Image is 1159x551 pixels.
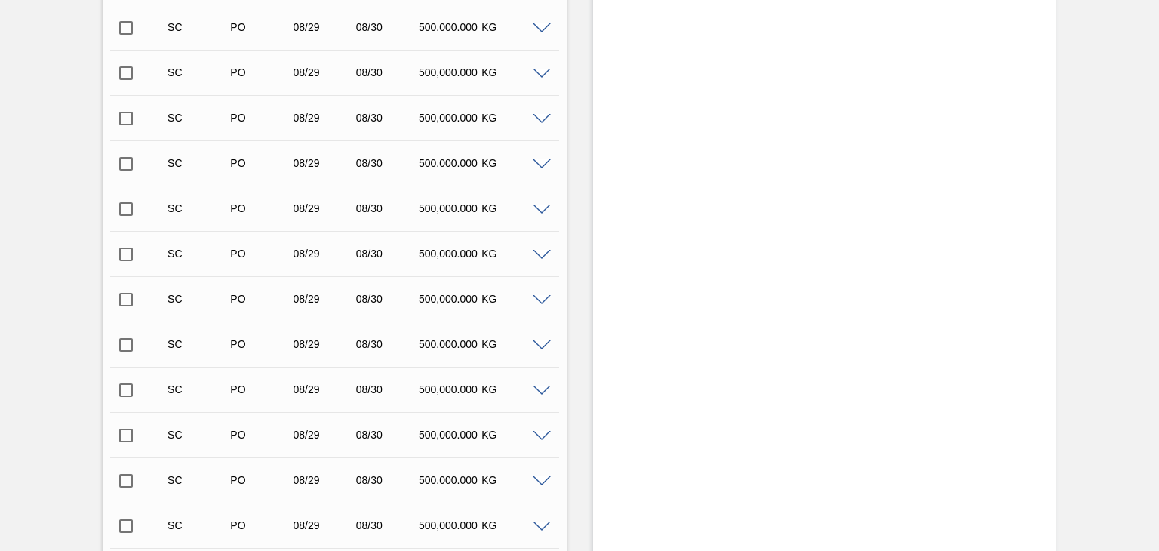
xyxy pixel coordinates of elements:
div: 08/30/2025 [352,157,421,169]
div: 08/30/2025 [352,21,421,33]
div: 08/29/2025 [290,383,358,396]
div: KG [478,248,546,260]
div: Purchase order [226,202,295,214]
div: 08/29/2025 [290,429,358,441]
div: 08/30/2025 [352,248,421,260]
div: 500,000.000 [415,21,484,33]
div: KG [478,338,546,350]
div: Purchase order [226,519,295,531]
div: Suggestion Created [164,112,232,124]
div: 500,000.000 [415,248,484,260]
div: 08/29/2025 [290,21,358,33]
div: 08/30/2025 [352,112,421,124]
div: Suggestion Created [164,202,232,214]
div: 500,000.000 [415,383,484,396]
div: Purchase order [226,248,295,260]
div: KG [478,112,546,124]
div: 500,000.000 [415,157,484,169]
div: 500,000.000 [415,112,484,124]
div: 08/29/2025 [290,66,358,78]
div: 08/30/2025 [352,293,421,305]
div: KG [478,293,546,305]
div: Purchase order [226,112,295,124]
div: 500,000.000 [415,202,484,214]
div: 08/30/2025 [352,202,421,214]
div: KG [478,21,546,33]
div: KG [478,519,546,531]
div: Suggestion Created [164,474,232,486]
div: 08/29/2025 [290,338,358,350]
div: 500,000.000 [415,338,484,350]
div: 500,000.000 [415,519,484,531]
div: Purchase order [226,474,295,486]
div: 08/30/2025 [352,338,421,350]
div: 08/29/2025 [290,112,358,124]
div: Suggestion Created [164,429,232,441]
div: Suggestion Created [164,383,232,396]
div: KG [478,157,546,169]
div: 08/29/2025 [290,202,358,214]
div: Purchase order [226,66,295,78]
div: Suggestion Created [164,21,232,33]
div: KG [478,202,546,214]
div: Purchase order [226,157,295,169]
div: 08/30/2025 [352,474,421,486]
div: Purchase order [226,338,295,350]
div: 08/29/2025 [290,474,358,486]
div: KG [478,474,546,486]
div: 08/29/2025 [290,519,358,531]
div: 08/30/2025 [352,66,421,78]
div: Suggestion Created [164,519,232,531]
div: KG [478,383,546,396]
div: Suggestion Created [164,66,232,78]
div: 08/30/2025 [352,429,421,441]
div: Suggestion Created [164,293,232,305]
div: KG [478,66,546,78]
div: KG [478,429,546,441]
div: Suggestion Created [164,338,232,350]
div: Purchase order [226,383,295,396]
div: 08/30/2025 [352,519,421,531]
div: Suggestion Created [164,248,232,260]
div: 08/29/2025 [290,248,358,260]
div: Purchase order [226,21,295,33]
div: 08/29/2025 [290,293,358,305]
div: 500,000.000 [415,66,484,78]
div: 500,000.000 [415,474,484,486]
div: 08/30/2025 [352,383,421,396]
div: 08/29/2025 [290,157,358,169]
div: Purchase order [226,429,295,441]
div: 500,000.000 [415,429,484,441]
div: Purchase order [226,293,295,305]
div: Suggestion Created [164,157,232,169]
div: 500,000.000 [415,293,484,305]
